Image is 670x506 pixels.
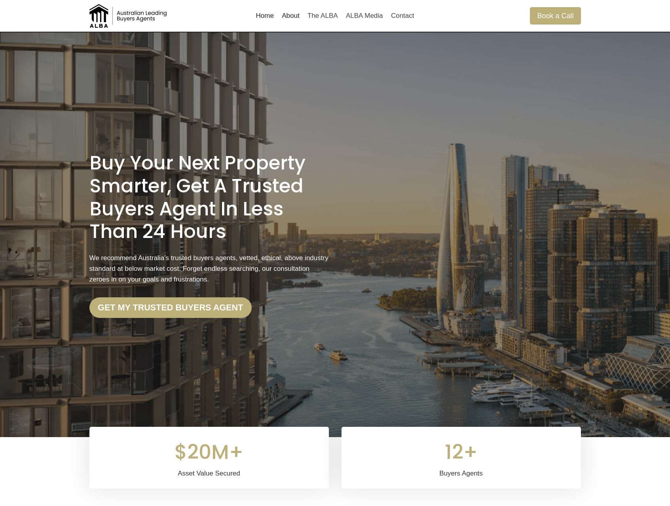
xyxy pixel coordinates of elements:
[98,302,243,312] strong: Get my trusted Buyers Agent
[89,4,169,28] img: Australian Leading Buyers Agents
[252,6,278,25] a: Home
[99,468,319,479] div: Asset Value Secured
[304,6,342,25] a: The ALBA
[387,6,418,25] a: Contact
[278,6,304,25] a: About
[252,6,418,25] nav: Primary Navigation
[342,6,387,25] a: ALBA Media
[351,436,571,468] div: 12+
[89,297,252,318] a: Get my trusted Buyers Agent
[89,152,329,243] h1: Buy Your Next Property Smarter, Get a Trusted Buyers Agent in less than 24 Hours
[351,468,571,479] div: Buyers Agents
[99,436,319,468] div: $20M+
[89,253,329,285] p: We recommend Australia’s trusted buyers agents, vetted, ethical, above industry standard at below...
[530,7,581,24] a: Book a Call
